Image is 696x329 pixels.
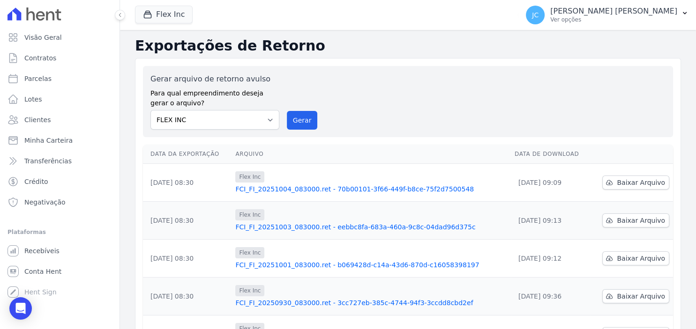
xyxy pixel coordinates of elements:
a: FCI_FI_20251004_083000.ret - 70b00101-3f66-449f-b8ce-75f2d7500548 [235,184,507,194]
span: Visão Geral [24,33,62,42]
th: Data da Exportação [143,145,232,164]
a: Baixar Arquivo [602,289,669,303]
label: Gerar arquivo de retorno avulso [150,73,279,85]
span: Negativação [24,197,66,207]
a: FCI_FI_20251001_083000.ret - b069428d-c14a-43d6-870d-c16058398197 [235,260,507,270]
a: Contratos [4,49,116,67]
a: Recebíveis [4,241,116,260]
span: Minha Carteira [24,136,73,145]
a: Baixar Arquivo [602,175,669,190]
a: Clientes [4,110,116,129]
span: Transferências [24,156,72,166]
span: Contratos [24,53,56,63]
span: Conta Hent [24,267,61,276]
div: Plataformas [7,227,112,238]
button: JC [PERSON_NAME] [PERSON_NAME] Ver opções [518,2,696,28]
span: Flex Inc [235,247,264,258]
a: Crédito [4,172,116,191]
td: [DATE] 08:30 [143,202,232,240]
a: Transferências [4,152,116,170]
span: Lotes [24,95,42,104]
a: Baixar Arquivo [602,213,669,227]
a: Visão Geral [4,28,116,47]
a: Baixar Arquivo [602,251,669,265]
th: Arquivo [232,145,511,164]
a: FCI_FI_20250930_083000.ret - 3cc727eb-385c-4744-94f3-3ccdd8cbd2ef [235,298,507,307]
span: Baixar Arquivo [617,216,665,225]
span: Parcelas [24,74,52,83]
td: [DATE] 08:30 [143,240,232,278]
span: Crédito [24,177,48,186]
th: Data de Download [511,145,591,164]
h2: Exportações de Retorno [135,37,681,54]
a: Negativação [4,193,116,212]
p: Ver opções [550,16,677,23]
span: Baixar Arquivo [617,292,665,301]
span: Baixar Arquivo [617,254,665,263]
a: FCI_FI_20251003_083000.ret - eebbc8fa-683a-460a-9c8c-04dad96d375c [235,222,507,232]
span: Flex Inc [235,171,264,183]
td: [DATE] 09:13 [511,202,591,240]
label: Para qual empreendimento deseja gerar o arquivo? [150,85,279,108]
span: Flex Inc [235,285,264,296]
a: Lotes [4,90,116,109]
p: [PERSON_NAME] [PERSON_NAME] [550,7,677,16]
td: [DATE] 09:09 [511,164,591,202]
a: Parcelas [4,69,116,88]
a: Minha Carteira [4,131,116,150]
td: [DATE] 08:30 [143,278,232,315]
span: Baixar Arquivo [617,178,665,187]
button: Flex Inc [135,6,193,23]
span: Flex Inc [235,209,264,220]
span: Recebíveis [24,246,60,256]
a: Conta Hent [4,262,116,281]
span: Clientes [24,115,51,124]
td: [DATE] 08:30 [143,164,232,202]
td: [DATE] 09:12 [511,240,591,278]
button: Gerar [287,111,318,130]
span: JC [532,12,539,18]
td: [DATE] 09:36 [511,278,591,315]
div: Open Intercom Messenger [9,297,32,320]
